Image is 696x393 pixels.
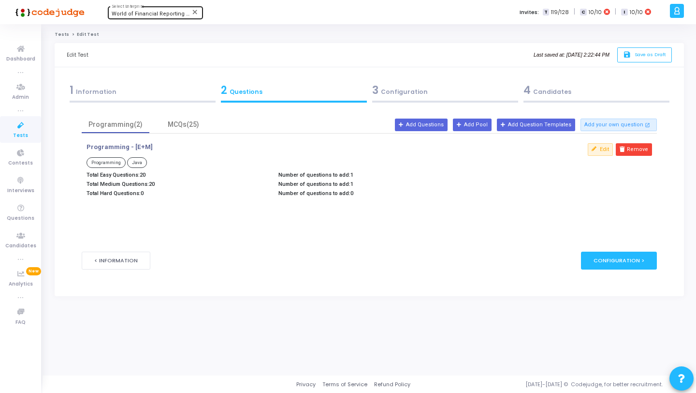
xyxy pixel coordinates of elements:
button: Add Pool [453,119,492,131]
span: T [543,9,549,16]
img: logo [12,2,85,22]
span: Edit Test [77,31,99,37]
span: Candidates [5,242,36,250]
span: Analytics [9,280,33,288]
div: Configuration [372,82,518,98]
p: Total Medium Questions: [87,181,268,187]
a: Refund Policy [374,380,410,389]
span: FAQ [15,318,26,327]
a: 4Candidates [521,79,672,106]
mat-icon: open_in_new [645,121,650,128]
a: 2Questions [218,79,369,106]
button: Edit [588,143,613,156]
a: 3Configuration [369,79,521,106]
span: 2 [221,83,227,98]
span: Java [127,157,147,168]
div: Edit Test [67,43,88,67]
p: Total Easy Questions: [87,172,268,178]
span: 4 [523,83,531,98]
span: 1 [350,172,353,178]
button: < Information [82,252,150,270]
button: Remove [616,143,652,156]
p: Programming - [E+M] [87,143,153,151]
i: save [623,51,633,59]
button: Add Question Templates [497,119,575,131]
a: Tests [55,31,69,37]
span: Contests [8,159,33,167]
button: saveSave as Draft [617,47,672,62]
span: 10/10 [589,8,602,16]
span: 3 [372,83,378,98]
span: Dashboard [6,55,35,63]
p: Number of questions to add: [278,172,460,178]
span: Admin [12,93,29,102]
span: Interviews [7,187,34,195]
span: C [580,9,586,16]
div: Candidates [523,82,669,98]
mat-icon: Clear [191,8,199,16]
span: Programming [87,157,126,168]
span: World of Financial Reporting (1163) [112,11,202,17]
span: 10/10 [630,8,643,16]
span: Save as Draft [635,51,666,58]
button: Add your own question [580,119,657,131]
label: Invites: [520,8,539,16]
div: Configuration > [581,252,657,270]
span: | [574,7,575,17]
a: Privacy [296,380,316,389]
p: Number of questions to add: [278,181,460,187]
a: 1Information [67,79,218,106]
p: Number of questions to add: [278,190,460,196]
span: 0 [350,190,353,196]
div: MCQs(25) [155,120,211,130]
div: Information [70,82,216,98]
span: 20 [149,181,155,187]
div: Questions [221,82,367,98]
i: Last saved at: [DATE] 2:22:44 PM [534,52,609,58]
a: Terms of Service [322,380,367,389]
button: Add Questions [395,119,448,131]
nav: breadcrumb [55,31,684,38]
span: 20 [140,172,145,178]
span: | [615,7,616,17]
p: Total Hard Questions: [87,190,268,196]
div: [DATE]-[DATE] © Codejudge, for better recruitment. [410,380,684,389]
span: 0 [141,190,144,196]
span: I [621,9,627,16]
span: 1 [70,83,73,98]
span: New [26,267,41,275]
div: Programming(2) [87,120,144,130]
span: 1 [350,181,353,187]
span: Tests [13,132,28,140]
span: 119/128 [551,8,569,16]
span: Questions [7,214,34,223]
